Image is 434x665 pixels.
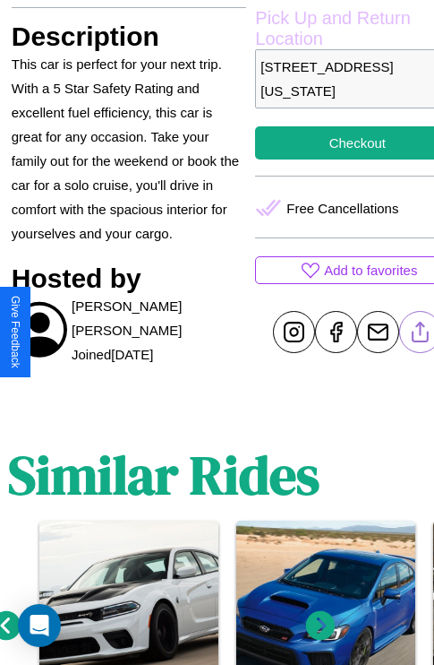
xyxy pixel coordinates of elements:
[18,604,61,647] div: Open Intercom Messenger
[72,342,153,367] p: Joined [DATE]
[8,438,319,512] h1: Similar Rides
[72,294,246,342] p: [PERSON_NAME] [PERSON_NAME]
[9,296,21,368] div: Give Feedback
[324,258,417,282] p: Add to favorites
[12,52,247,246] p: This car is perfect for your next trip. With a 5 Star Safety Rating and excellent fuel efficiency...
[12,22,247,52] h3: Description
[286,196,398,220] p: Free Cancellations
[12,263,247,294] h3: Hosted by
